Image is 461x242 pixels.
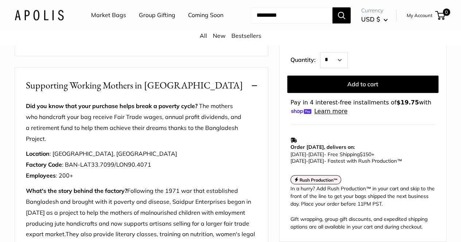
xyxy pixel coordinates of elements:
strong: Did you know that your purchase helps break a poverty cycle? [26,102,198,110]
span: 0 [443,8,450,16]
span: [DATE] [308,158,324,164]
p: - Free Shipping + [290,151,431,164]
img: Apolis [15,10,64,20]
a: All [200,32,207,39]
a: Group Gifting [139,10,175,21]
button: USD $ [361,13,388,25]
span: The mothers who handcraft your bag receive Fair Trade wages, annual profit dividends, and a retir... [26,102,241,142]
span: : [GEOGRAPHIC_DATA], [GEOGRAPHIC_DATA] : BAN-LAT33.7099/LON90.4071 : 200+ [26,150,177,179]
button: Add to cart [287,75,438,93]
strong: Order [DATE], delivers on: [290,144,355,150]
span: USD $ [361,15,380,23]
span: [DATE] [290,158,306,164]
a: 0 [436,11,445,20]
a: Coming Soon [188,10,223,21]
span: Currency [361,5,388,16]
strong: Factory Code [26,161,62,168]
span: - Fastest with Rush Production™ [290,158,402,164]
a: My Account [407,11,433,20]
span: $150 [360,151,371,158]
strong: Employees [26,172,56,179]
strong: Location [26,150,50,157]
span: - [306,151,308,158]
span: [DATE] [290,151,306,158]
span: [DATE] [308,151,324,158]
a: Bestsellers [231,32,261,39]
strong: Rush Production™ [300,177,338,182]
span: Supporting Working Mothers in [GEOGRAPHIC_DATA] [26,78,243,92]
a: New [213,32,226,39]
input: Search... [251,7,332,23]
a: Market Bags [91,10,126,21]
label: Quantity: [290,50,320,68]
span: - [306,158,308,164]
button: Supporting Working Mothers in [GEOGRAPHIC_DATA] [15,67,268,103]
div: In a hurry? Add Rush Production™ in your cart and skip to the front of the line to get your bags ... [290,185,435,231]
strong: What's the story behind the factory? [26,187,127,194]
button: Search [332,7,351,23]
